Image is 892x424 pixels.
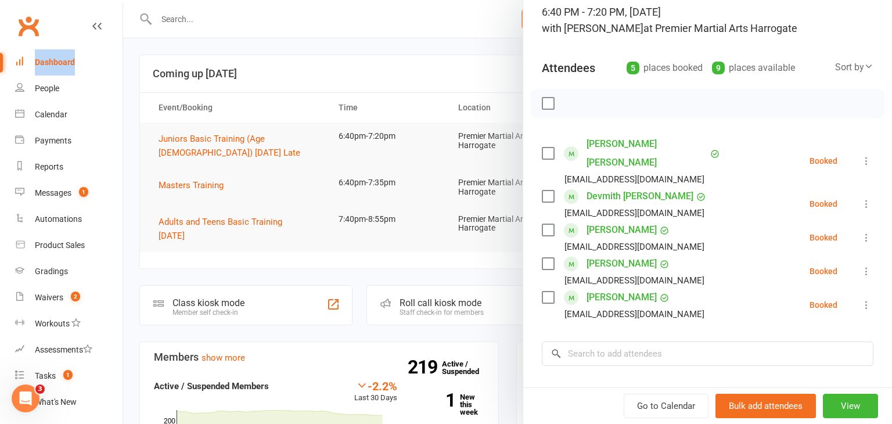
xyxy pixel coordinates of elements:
[15,389,123,415] a: What's New
[564,206,704,221] div: [EMAIL_ADDRESS][DOMAIN_NAME]
[823,394,878,418] button: View
[35,371,56,380] div: Tasks
[15,311,123,337] a: Workouts
[35,110,67,119] div: Calendar
[71,292,80,301] span: 2
[35,162,63,171] div: Reports
[15,76,123,102] a: People
[35,385,45,394] span: 3
[15,49,123,76] a: Dashboard
[35,397,77,407] div: What's New
[15,102,123,128] a: Calendar
[35,345,92,354] div: Assessments
[63,370,73,380] span: 1
[79,187,88,197] span: 1
[542,342,873,366] input: Search to add attendees
[15,154,123,180] a: Reports
[810,157,837,165] div: Booked
[564,273,704,288] div: [EMAIL_ADDRESS][DOMAIN_NAME]
[35,240,85,250] div: Product Sales
[810,301,837,309] div: Booked
[587,187,693,206] a: Devmith [PERSON_NAME]
[564,239,704,254] div: [EMAIL_ADDRESS][DOMAIN_NAME]
[35,319,70,328] div: Workouts
[35,267,68,276] div: Gradings
[835,60,873,75] div: Sort by
[35,214,82,224] div: Automations
[810,267,837,275] div: Booked
[810,233,837,242] div: Booked
[542,60,595,76] div: Attendees
[35,188,71,197] div: Messages
[15,363,123,389] a: Tasks 1
[643,22,797,34] span: at Premier Martial Arts Harrogate
[15,337,123,363] a: Assessments
[627,62,639,74] div: 5
[587,221,657,239] a: [PERSON_NAME]
[35,136,71,145] div: Payments
[564,307,704,322] div: [EMAIL_ADDRESS][DOMAIN_NAME]
[624,394,708,418] a: Go to Calendar
[715,394,816,418] button: Bulk add attendees
[810,200,837,208] div: Booked
[542,22,643,34] span: with [PERSON_NAME]
[712,62,725,74] div: 9
[15,232,123,258] a: Product Sales
[35,58,75,67] div: Dashboard
[35,293,63,302] div: Waivers
[15,128,123,154] a: Payments
[15,206,123,232] a: Automations
[712,60,795,76] div: places available
[14,12,43,41] a: Clubworx
[587,135,707,172] a: [PERSON_NAME] [PERSON_NAME]
[12,385,39,412] iframe: Intercom live chat
[627,60,703,76] div: places booked
[15,180,123,206] a: Messages 1
[35,84,59,93] div: People
[15,285,123,311] a: Waivers 2
[15,258,123,285] a: Gradings
[587,288,657,307] a: [PERSON_NAME]
[587,254,657,273] a: [PERSON_NAME]
[564,172,704,187] div: [EMAIL_ADDRESS][DOMAIN_NAME]
[542,4,873,37] div: 6:40 PM - 7:20 PM, [DATE]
